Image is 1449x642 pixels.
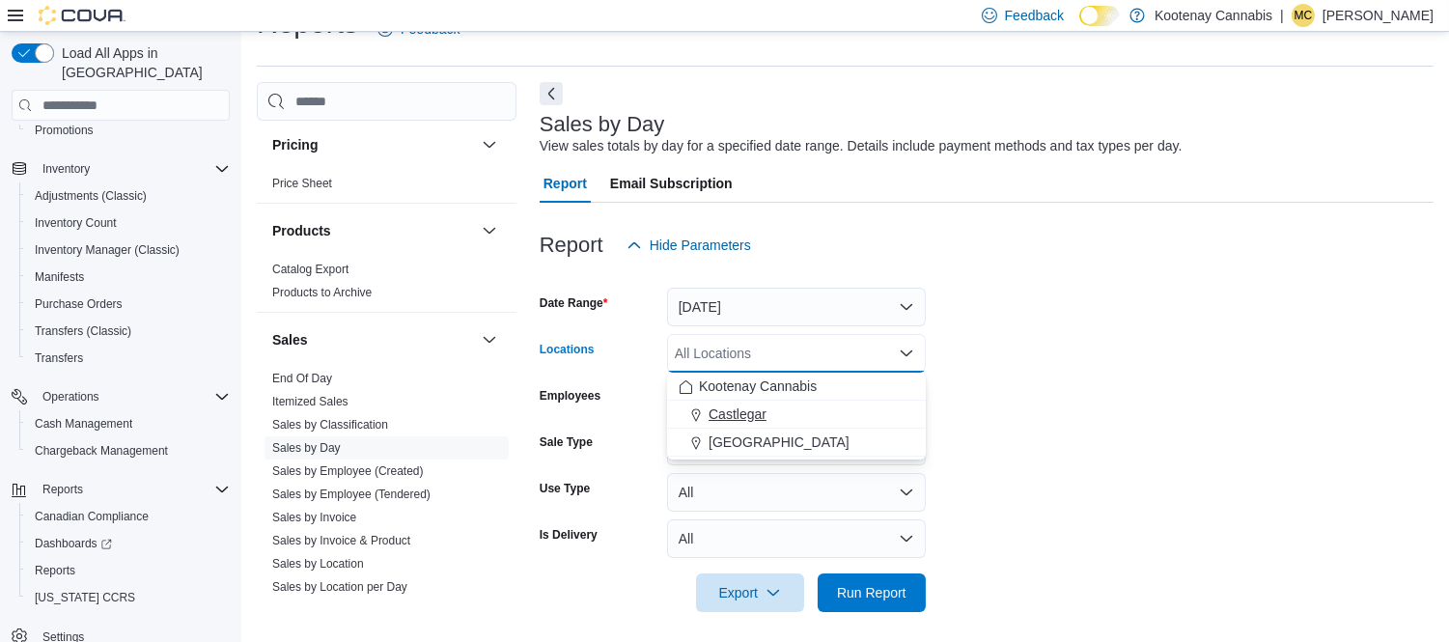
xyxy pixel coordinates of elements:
[27,586,230,609] span: Washington CCRS
[272,463,424,479] span: Sales by Employee (Created)
[272,534,410,547] a: Sales by Invoice & Product
[42,389,99,405] span: Operations
[27,293,230,316] span: Purchase Orders
[272,286,372,299] a: Products to Archive
[27,412,140,435] a: Cash Management
[272,440,341,456] span: Sales by Day
[667,288,926,326] button: [DATE]
[540,82,563,105] button: Next
[667,401,926,429] button: Castlegar
[27,293,130,316] a: Purchase Orders
[709,405,766,424] span: Castlegar
[27,559,83,582] a: Reports
[19,503,237,530] button: Canadian Compliance
[667,373,926,457] div: Choose from the following options
[1292,4,1315,27] div: Melissa Chapman
[27,505,230,528] span: Canadian Compliance
[19,410,237,437] button: Cash Management
[27,439,230,462] span: Chargeback Management
[27,559,230,582] span: Reports
[818,573,926,612] button: Run Report
[619,226,759,265] button: Hide Parameters
[19,584,237,611] button: [US_STATE] CCRS
[1079,6,1120,26] input: Dark Mode
[27,265,92,289] a: Manifests
[35,416,132,432] span: Cash Management
[272,464,424,478] a: Sales by Employee (Created)
[650,236,751,255] span: Hide Parameters
[272,533,410,548] span: Sales by Invoice & Product
[27,119,101,142] a: Promotions
[540,388,600,404] label: Employees
[610,164,733,203] span: Email Subscription
[272,394,348,409] span: Itemized Sales
[272,395,348,408] a: Itemized Sales
[257,258,516,312] div: Products
[272,556,364,572] span: Sales by Location
[27,532,120,555] a: Dashboards
[4,383,237,410] button: Operations
[667,519,926,558] button: All
[540,234,603,257] h3: Report
[35,590,135,605] span: [US_STATE] CCRS
[27,238,187,262] a: Inventory Manager (Classic)
[27,347,91,370] a: Transfers
[667,429,926,457] button: [GEOGRAPHIC_DATA]
[540,342,595,357] label: Locations
[35,536,112,551] span: Dashboards
[27,265,230,289] span: Manifests
[1280,4,1284,27] p: |
[35,323,131,339] span: Transfers (Classic)
[35,478,230,501] span: Reports
[1155,4,1272,27] p: Kootenay Cannabis
[19,209,237,237] button: Inventory Count
[35,296,123,312] span: Purchase Orders
[272,176,332,191] span: Price Sheet
[19,437,237,464] button: Chargeback Management
[1005,6,1064,25] span: Feedback
[1323,4,1434,27] p: [PERSON_NAME]
[272,262,348,277] span: Catalog Export
[35,478,91,501] button: Reports
[27,439,176,462] a: Chargeback Management
[272,371,332,386] span: End Of Day
[42,482,83,497] span: Reports
[27,119,230,142] span: Promotions
[19,182,237,209] button: Adjustments (Classic)
[27,320,139,343] a: Transfers (Classic)
[667,373,926,401] button: Kootenay Cannabis
[27,505,156,528] a: Canadian Compliance
[272,372,332,385] a: End Of Day
[4,155,237,182] button: Inventory
[27,238,230,262] span: Inventory Manager (Classic)
[27,586,143,609] a: [US_STATE] CCRS
[272,557,364,571] a: Sales by Location
[540,136,1183,156] div: View sales totals by day for a specified date range. Details include payment methods and tax type...
[696,573,804,612] button: Export
[272,487,431,502] span: Sales by Employee (Tendered)
[272,511,356,524] a: Sales by Invoice
[272,330,474,349] button: Sales
[35,385,230,408] span: Operations
[272,510,356,525] span: Sales by Invoice
[27,211,125,235] a: Inventory Count
[540,481,590,496] label: Use Type
[19,291,237,318] button: Purchase Orders
[478,219,501,242] button: Products
[19,345,237,372] button: Transfers
[19,264,237,291] button: Manifests
[27,532,230,555] span: Dashboards
[837,583,906,602] span: Run Report
[27,184,154,208] a: Adjustments (Classic)
[19,117,237,144] button: Promotions
[1079,26,1080,27] span: Dark Mode
[35,385,107,408] button: Operations
[709,433,850,452] span: [GEOGRAPHIC_DATA]
[272,330,308,349] h3: Sales
[35,563,75,578] span: Reports
[272,263,348,276] a: Catalog Export
[540,434,593,450] label: Sale Type
[540,113,665,136] h3: Sales by Day
[272,135,318,154] h3: Pricing
[35,509,149,524] span: Canadian Compliance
